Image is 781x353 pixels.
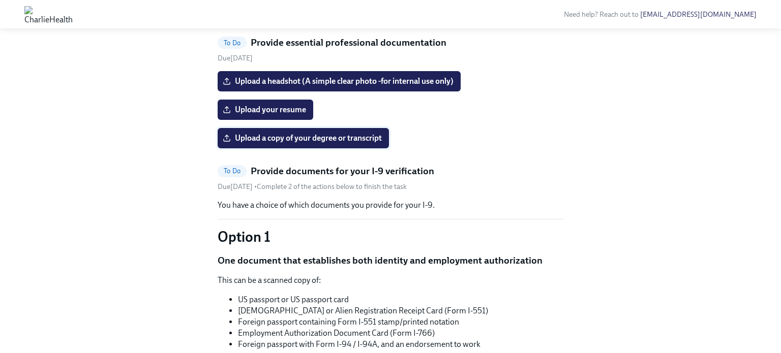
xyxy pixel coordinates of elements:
[218,36,563,63] a: To DoProvide essential professional documentationDue[DATE]
[218,165,563,191] a: To DoProvide documents for your I-9 verificationDue[DATE] •Complete 2 of the actions below to fin...
[218,182,254,191] span: Friday, September 5th 2025, 10:00 am
[218,228,563,246] p: Option 1
[218,100,313,120] label: Upload your resume
[225,76,454,86] span: Upload a headshot (A simple clear photo -for internal use only)
[640,10,757,19] a: [EMAIL_ADDRESS][DOMAIN_NAME]
[238,316,563,328] li: Foreign passport containing Form I-551 stamp/printed notation
[218,182,407,191] div: • Complete 2 of the actions below to finish the task
[225,105,306,115] span: Upload your resume
[24,6,73,22] img: CharlieHealth
[251,36,446,49] h5: Provide essential professional documentation
[218,275,563,286] p: This can be a scanned copy of:
[218,254,563,267] p: One document that establishes both identity and employment authorization
[238,294,563,305] li: US passport or US passport card
[225,133,382,143] span: Upload a copy of your degree or transcript
[238,305,563,316] li: [DEMOGRAPHIC_DATA] or Alien Registration Receipt Card (Form I-551)
[564,10,757,19] span: Need help? Reach out to
[218,167,247,175] span: To Do
[251,165,434,178] h5: Provide documents for your I-9 verification
[218,71,461,91] label: Upload a headshot (A simple clear photo -for internal use only)
[218,54,253,62] span: Friday, September 5th 2025, 10:00 am
[238,339,563,350] li: Foreign passport with Form I-94 / I-94A, and an endorsement to work
[218,128,389,148] label: Upload a copy of your degree or transcript
[218,39,247,47] span: To Do
[218,200,563,211] p: You have a choice of which documents you provide for your I-9.
[238,328,563,339] li: Employment Authorization Document Card (Form I-766)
